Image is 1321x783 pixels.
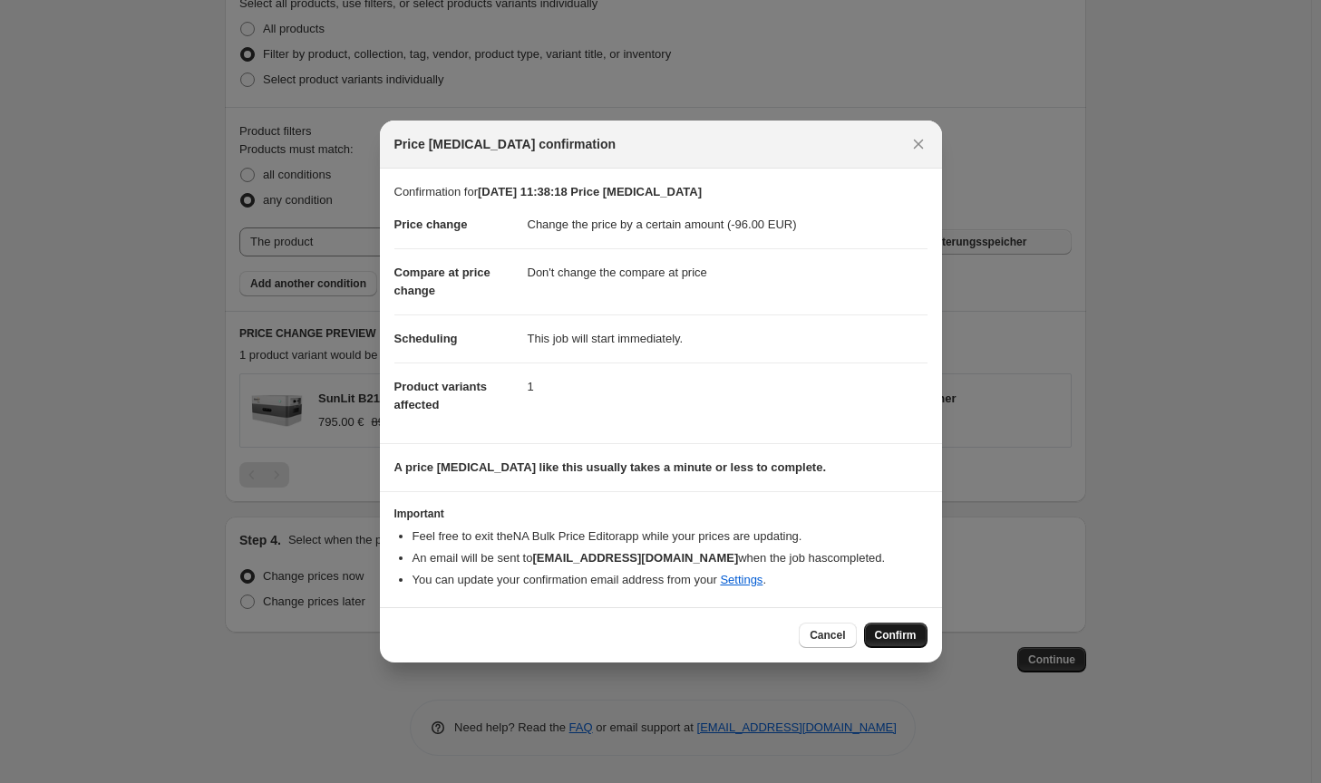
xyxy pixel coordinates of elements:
[413,571,928,589] li: You can update your confirmation email address from your .
[394,183,928,201] p: Confirmation for
[394,135,617,153] span: Price [MEDICAL_DATA] confirmation
[810,628,845,643] span: Cancel
[528,201,928,248] dd: Change the price by a certain amount (-96.00 EUR)
[394,332,458,345] span: Scheduling
[394,266,491,297] span: Compare at price change
[413,549,928,567] li: An email will be sent to when the job has completed .
[478,185,702,198] b: [DATE] 11:38:18 Price [MEDICAL_DATA]
[394,507,928,521] h3: Important
[413,527,928,546] li: Feel free to exit the NA Bulk Price Editor app while your prices are updating.
[532,551,738,565] b: [EMAIL_ADDRESS][DOMAIN_NAME]
[799,623,856,648] button: Cancel
[394,380,488,411] span: Product variants affected
[864,623,928,648] button: Confirm
[528,314,928,362] dd: This job will start immediately.
[875,628,917,643] span: Confirm
[906,131,931,157] button: Close
[528,248,928,296] dd: Don't change the compare at price
[720,573,762,586] a: Settings
[528,362,928,411] dd: 1
[394,217,468,231] span: Price change
[394,460,827,474] b: A price [MEDICAL_DATA] like this usually takes a minute or less to complete.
